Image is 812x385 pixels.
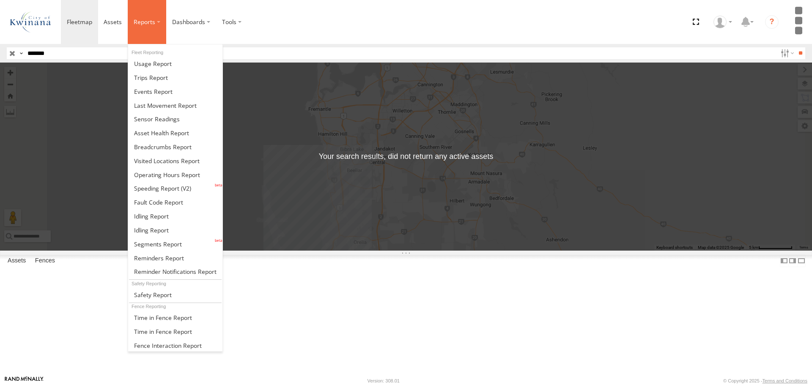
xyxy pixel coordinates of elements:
[128,223,222,237] a: Idling Report
[8,2,52,41] img: cok-logo.png
[797,255,806,267] label: Hide Summary Table
[128,251,222,265] a: Reminders Report
[128,57,222,71] a: Usage Report
[128,237,222,251] a: Segments Report
[788,255,797,267] label: Dock Summary Table to the Right
[128,288,222,302] a: Safety Report
[723,378,807,383] div: © Copyright 2025 -
[128,182,222,196] a: Fleet Speed Report (V2)
[5,377,44,385] a: Visit our Website
[128,154,222,168] a: Visited Locations Report
[765,15,779,29] i: ?
[710,16,735,28] div: Depot Admin
[128,168,222,182] a: Asset Operating Hours Report
[128,265,222,279] a: Service Reminder Notifications Report
[780,255,788,267] label: Dock Summary Table to the Left
[128,98,222,112] a: Last Movement Report
[18,47,25,60] label: Search Query
[368,378,400,383] div: Version: 308.01
[128,126,222,140] a: Asset Health Report
[128,195,222,209] a: Fault Code Report
[128,325,222,339] a: Time in Fences Report
[128,112,222,126] a: Sensor Readings
[31,255,59,267] label: Fences
[128,85,222,98] a: Full Events Report
[3,255,30,267] label: Assets
[763,378,807,383] a: Terms and Conditions
[128,209,222,223] a: Idling Report
[128,71,222,85] a: Trips Report
[128,311,222,325] a: Time in Fences Report
[777,47,796,60] label: Search Filter Options
[128,140,222,154] a: Breadcrumbs Report
[128,339,222,352] a: Fence Interaction Report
